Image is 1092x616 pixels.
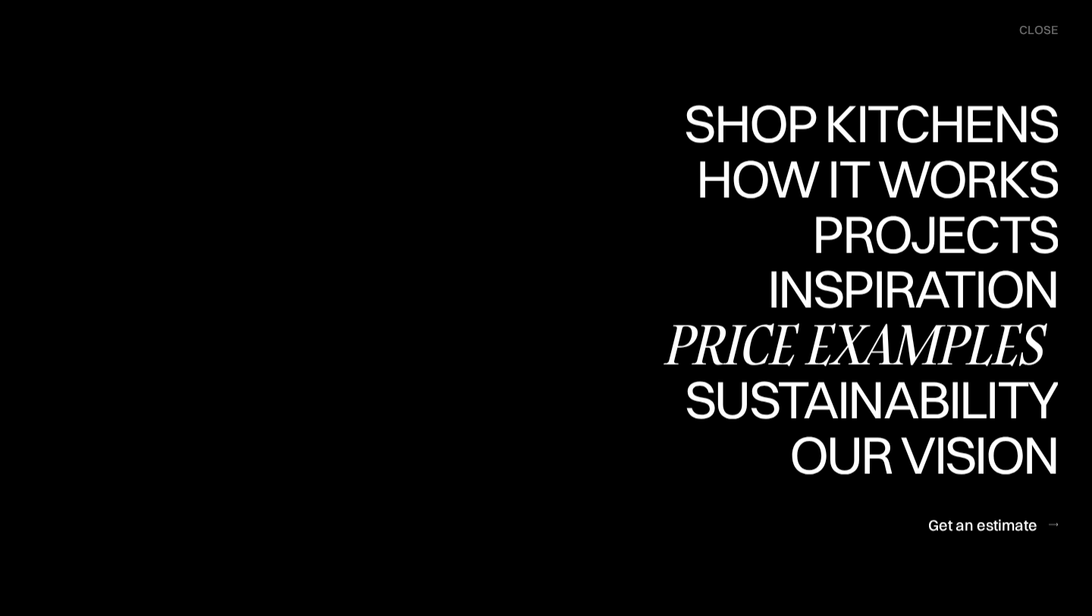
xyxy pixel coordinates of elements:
div: How it works [692,205,1058,258]
a: Get an estimate [928,506,1058,543]
div: Get an estimate [928,514,1037,535]
a: ProjectsProjects [812,207,1058,262]
div: Sustainability [672,372,1058,426]
div: Sustainability [672,426,1058,479]
a: Price examples [661,318,1058,373]
div: close [1019,22,1058,39]
div: Shop Kitchens [676,149,1058,203]
div: How it works [692,152,1058,205]
div: Inspiration [746,316,1058,369]
div: Inspiration [746,262,1058,316]
div: Projects [812,260,1058,313]
a: How it worksHow it works [692,152,1058,207]
a: InspirationInspiration [746,262,1058,318]
div: Projects [812,207,1058,260]
div: Shop Kitchens [676,96,1058,149]
div: Our vision [777,428,1058,481]
div: Our vision [777,481,1058,534]
a: SustainabilitySustainability [672,372,1058,428]
div: menu [1004,15,1058,46]
div: Price examples [661,318,1058,371]
a: Our visionOur vision [777,428,1058,483]
a: Shop KitchensShop Kitchens [676,96,1058,152]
